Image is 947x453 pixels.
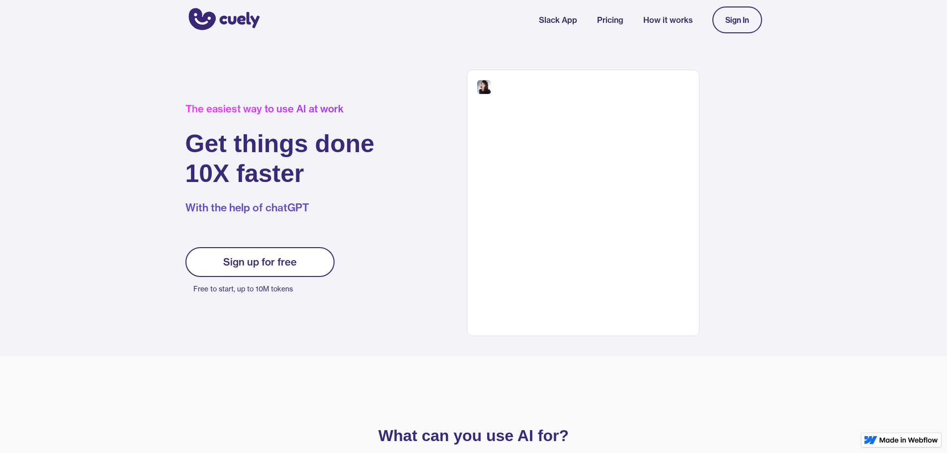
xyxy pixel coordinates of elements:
div: The easiest way to use AI at work [185,103,375,115]
p: What can you use AI for? [240,429,707,443]
p: Free to start, up to 10M tokens [193,282,335,296]
div: Sign up for free [223,256,297,268]
h1: Get things done 10X faster [185,129,375,188]
a: How it works [643,14,692,26]
a: Sign In [712,6,762,33]
div: Sign In [725,15,749,24]
a: Slack App [539,14,577,26]
img: Made in Webflow [879,437,938,443]
a: Sign up for free [185,247,335,277]
a: home [185,1,260,38]
a: Pricing [597,14,623,26]
p: With the help of chatGPT [185,200,375,215]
